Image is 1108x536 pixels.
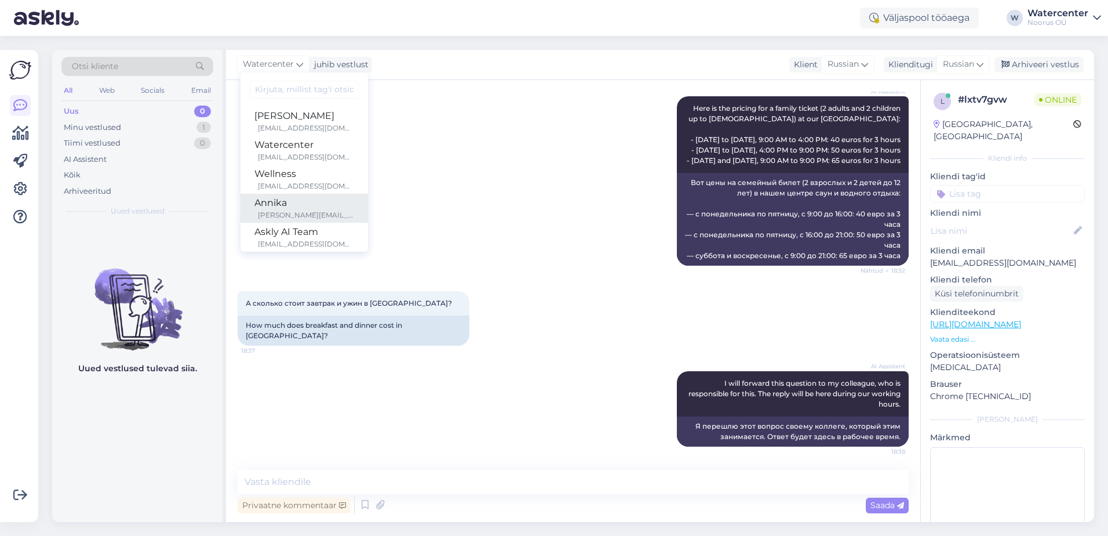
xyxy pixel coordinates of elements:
div: 1 [196,122,211,133]
div: Minu vestlused [64,122,121,133]
div: AI Assistent [64,154,107,165]
p: Brauser [930,378,1085,390]
span: l [941,97,945,106]
a: Annika[PERSON_NAME][EMAIL_ADDRESS][DOMAIN_NAME] [240,194,368,223]
p: Vaata edasi ... [930,334,1085,345]
p: Kliendi nimi [930,207,1085,219]
div: Askly AI Team [254,225,354,239]
input: Lisa nimi [931,224,1071,237]
div: [PERSON_NAME][EMAIL_ADDRESS][DOMAIN_NAME] [258,210,354,220]
div: Klienditugi [884,59,933,71]
div: Email [189,83,213,98]
a: Askly AI Team[EMAIL_ADDRESS][DOMAIN_NAME] [240,223,368,252]
span: Russian [828,58,859,71]
div: Tiimi vestlused [64,137,121,149]
div: Kõik [64,169,81,181]
div: Noorus OÜ [1027,18,1088,27]
div: How much does breakfast and dinner cost in [GEOGRAPHIC_DATA]? [238,316,469,346]
div: [PERSON_NAME] [254,109,354,123]
p: Kliendi tag'id [930,171,1085,183]
div: Watercenter [254,138,354,152]
div: Watercenter [1027,9,1088,18]
div: 0 [194,137,211,149]
div: # lxtv7gvw [958,93,1034,107]
div: Klient [789,59,818,71]
p: Chrome [TECHNICAL_ID] [930,390,1085,403]
span: I will forward this question to my colleague, who is responsible for this. The reply will be here... [688,379,902,408]
span: 18:37 [241,346,285,355]
a: [URL][DOMAIN_NAME] [930,319,1021,329]
p: [EMAIL_ADDRESS][DOMAIN_NAME] [930,257,1085,269]
span: Uued vestlused [111,206,165,216]
span: 18:38 [862,447,905,456]
span: Saada [870,500,904,510]
span: Online [1034,93,1081,106]
div: Väljaspool tööaega [860,8,979,28]
p: Märkmed [930,432,1085,444]
p: Kliendi telefon [930,274,1085,286]
p: Klienditeekond [930,306,1085,318]
span: Russian [943,58,974,71]
a: Watercenter[EMAIL_ADDRESS][DOMAIN_NAME] [240,136,368,165]
div: [EMAIL_ADDRESS][DOMAIN_NAME] [258,181,354,191]
span: AI Assistent [862,87,905,96]
p: [MEDICAL_DATA] [930,361,1085,374]
div: [PERSON_NAME] [930,414,1085,425]
a: [PERSON_NAME][EMAIL_ADDRESS][DOMAIN_NAME] [240,107,368,136]
div: Web [97,83,117,98]
div: [EMAIL_ADDRESS][DOMAIN_NAME] [258,239,354,249]
div: Arhiveeritud [64,186,111,197]
span: Watercenter [243,58,294,71]
a: Wellness[EMAIL_ADDRESS][DOMAIN_NAME] [240,165,368,194]
span: А сколько стоит завтрак и ужин в [GEOGRAPHIC_DATA]? [246,299,452,307]
div: [EMAIL_ADDRESS][DOMAIN_NAME] [258,123,354,133]
div: [EMAIL_ADDRESS][DOMAIN_NAME] [258,152,354,162]
div: [GEOGRAPHIC_DATA], [GEOGRAPHIC_DATA] [934,118,1073,143]
img: Askly Logo [9,59,31,81]
input: Lisa tag [930,185,1085,202]
span: Here is the pricing for a family ticket (2 adults and 2 children up to [DEMOGRAPHIC_DATA]) at our... [687,104,902,165]
div: Annika [254,196,354,210]
div: Kliendi info [930,153,1085,164]
span: AI Assistent [862,362,905,371]
span: Otsi kliente [72,60,118,73]
div: Вот цены на семейный билет (2 взрослых и 2 детей до 12 лет) в нашем центре саун и водного отдыха:... [677,173,909,266]
div: Wellness [254,167,354,181]
span: Nähtud ✓ 18:32 [861,266,905,275]
div: W [1007,10,1023,26]
p: Kliendi email [930,245,1085,257]
div: juhib vestlust [309,59,369,71]
a: WatercenterNoorus OÜ [1027,9,1101,27]
div: Küsi telefoninumbrit [930,286,1023,302]
div: Privaatne kommentaar [238,498,351,513]
div: Я перешлю этот вопрос своему коллеге, который этим занимается. Ответ будет здесь в рабочее время. [677,417,909,447]
div: Uus [64,106,79,117]
p: Operatsioonisüsteem [930,349,1085,361]
input: Kirjuta, millist tag'i otsid [250,81,359,99]
div: Arhiveeri vestlus [994,57,1084,73]
p: Uued vestlused tulevad siia. [78,363,197,375]
img: No chats [52,248,223,352]
div: 0 [194,106,211,117]
div: Socials [138,83,167,98]
div: All [61,83,75,98]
